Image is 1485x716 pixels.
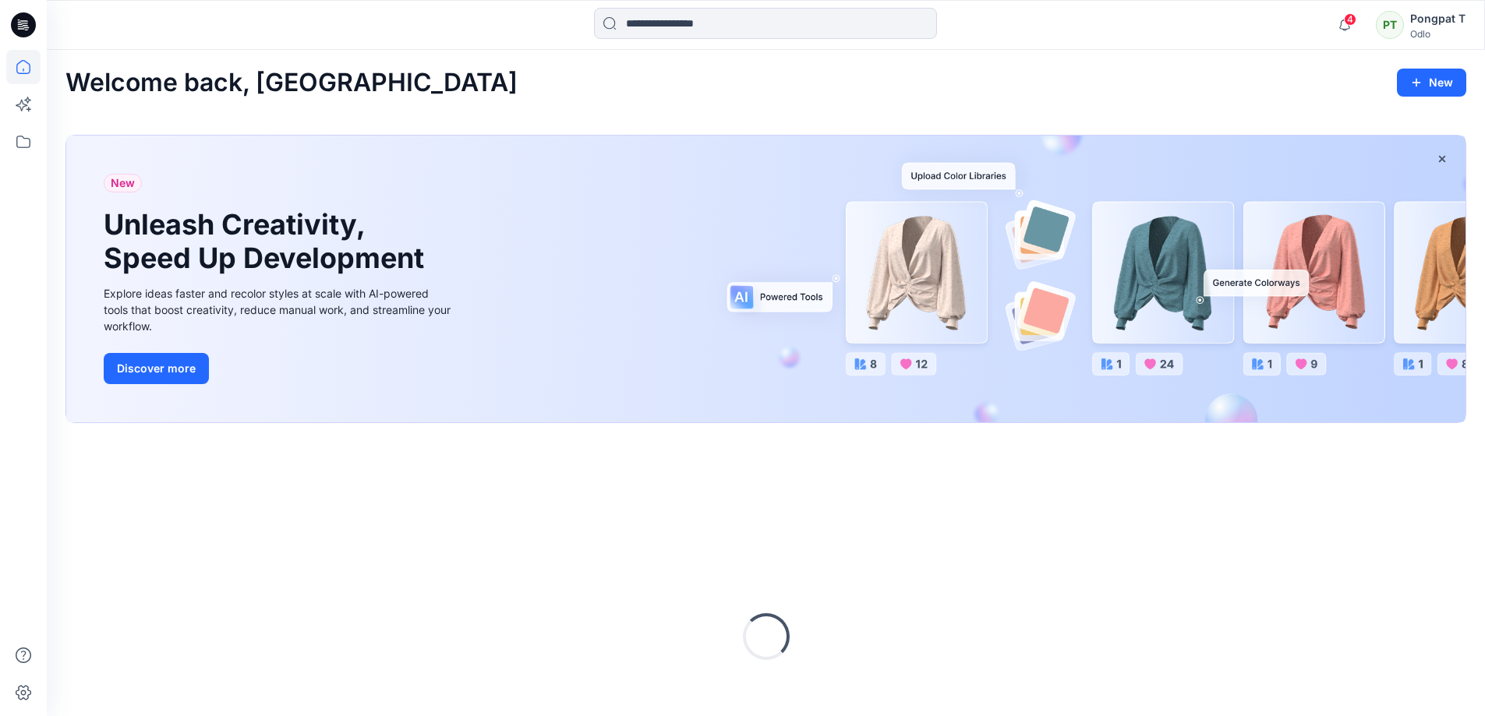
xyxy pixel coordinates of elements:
[1344,13,1356,26] span: 4
[104,353,454,384] a: Discover more
[1376,11,1404,39] div: PT
[1397,69,1466,97] button: New
[1410,9,1466,28] div: Pongpat T
[104,285,454,334] div: Explore ideas faster and recolor styles at scale with AI-powered tools that boost creativity, red...
[1410,28,1466,40] div: Odlo
[104,353,209,384] button: Discover more
[65,69,518,97] h2: Welcome back, [GEOGRAPHIC_DATA]
[104,208,431,275] h1: Unleash Creativity, Speed Up Development
[111,174,135,192] span: New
